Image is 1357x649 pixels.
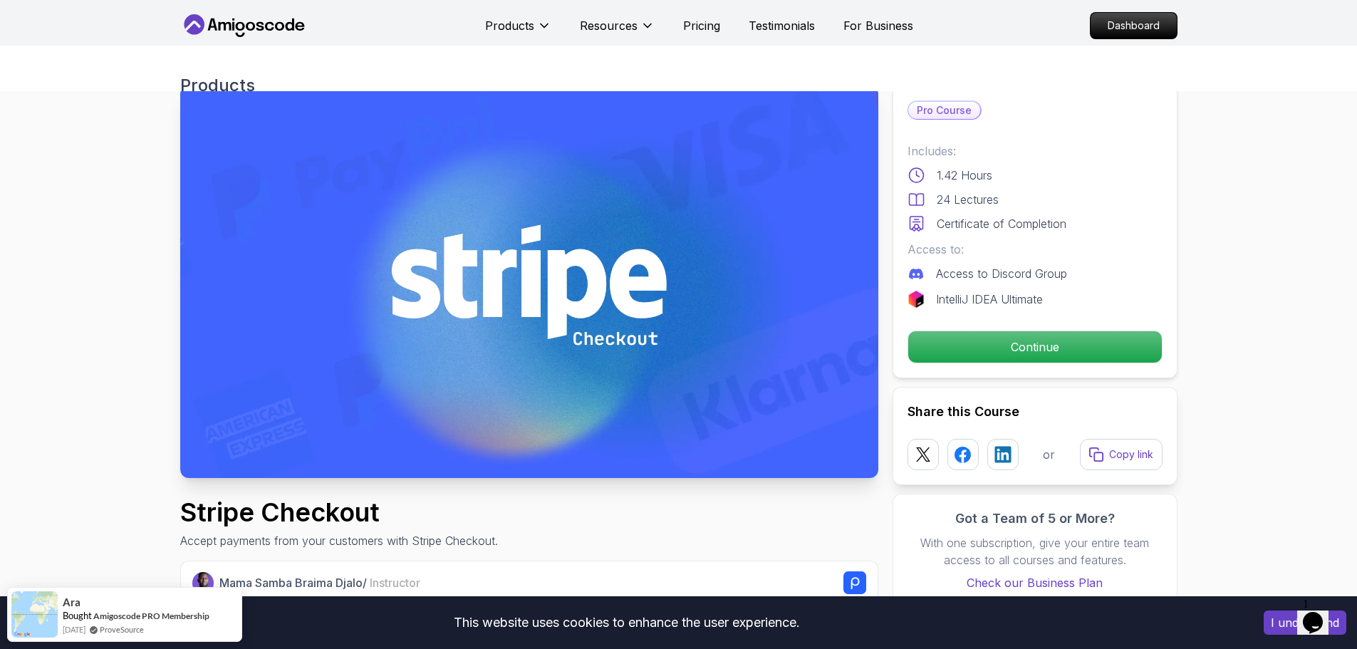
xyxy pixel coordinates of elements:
[908,509,1163,529] h3: Got a Team of 5 or More?
[100,623,144,635] a: ProveSource
[192,572,214,594] img: Nelson Djalo
[1091,13,1177,38] p: Dashboard
[936,291,1043,308] p: IntelliJ IDEA Ultimate
[93,611,209,621] a: Amigoscode PRO Membership
[180,532,498,549] p: Accept payments from your customers with Stripe Checkout.
[843,17,913,34] a: For Business
[1080,439,1163,470] button: Copy link
[937,191,999,208] p: 24 Lectures
[936,265,1067,282] p: Access to Discord Group
[11,591,58,638] img: provesource social proof notification image
[1090,12,1177,39] a: Dashboard
[63,623,85,635] span: [DATE]
[908,331,1163,363] button: Continue
[908,331,1162,363] p: Continue
[11,607,1242,638] div: This website uses cookies to enhance the user experience.
[485,17,551,46] button: Products
[180,74,1177,97] h2: Products
[908,291,925,308] img: jetbrains logo
[683,17,720,34] a: Pricing
[1264,611,1346,635] button: Accept cookies
[63,596,80,608] span: Ara
[908,241,1163,258] p: Access to:
[180,498,498,526] h1: Stripe Checkout
[749,17,815,34] a: Testimonials
[908,574,1163,591] a: Check our Business Plan
[180,85,878,478] img: java-stripe-checkout_thumbnail
[908,142,1163,160] p: Includes:
[937,215,1066,232] p: Certificate of Completion
[580,17,638,34] p: Resources
[219,574,420,591] p: Mama Samba Braima Djalo /
[580,17,655,46] button: Resources
[908,402,1163,422] h2: Share this Course
[1043,446,1055,463] p: or
[908,102,980,119] p: Pro Course
[63,610,92,621] span: Bought
[937,167,992,184] p: 1.42 Hours
[370,576,420,590] span: Instructor
[1109,447,1153,462] p: Copy link
[485,17,534,34] p: Products
[908,534,1163,568] p: With one subscription, give your entire team access to all courses and features.
[1297,592,1343,635] iframe: chat widget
